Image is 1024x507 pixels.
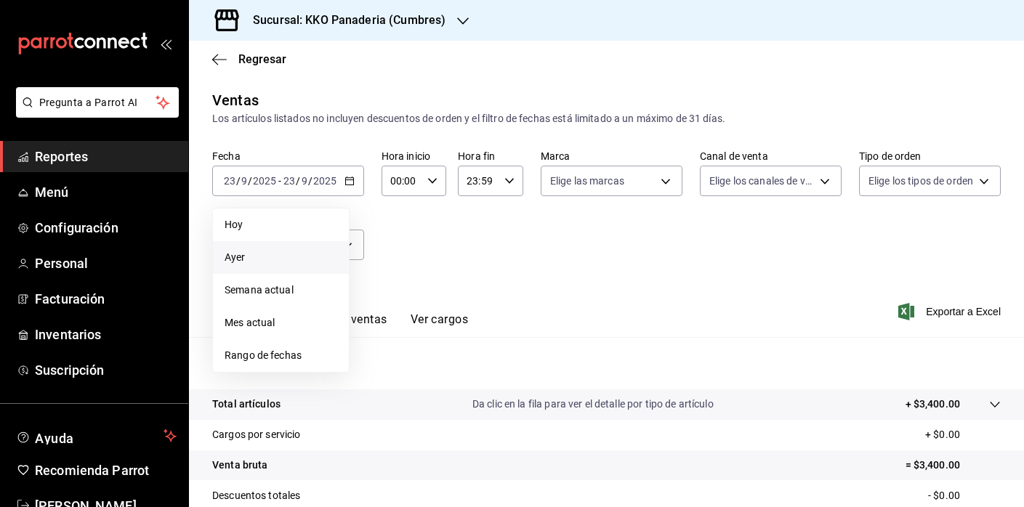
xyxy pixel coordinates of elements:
[541,151,682,161] label: Marca
[225,250,337,265] span: Ayer
[301,175,308,187] input: --
[235,312,468,337] div: navigation tabs
[859,151,1001,161] label: Tipo de orden
[16,87,179,118] button: Pregunta a Parrot AI
[35,182,177,202] span: Menú
[278,175,281,187] span: -
[212,89,259,111] div: Ventas
[248,175,252,187] span: /
[928,488,1001,503] p: - $0.00
[212,52,286,66] button: Regresar
[238,52,286,66] span: Regresar
[212,354,1001,372] p: Resumen
[296,175,300,187] span: /
[225,283,337,298] span: Semana actual
[212,427,301,442] p: Cargos por servicio
[225,315,337,330] span: Mes actual
[212,458,267,473] p: Venta bruta
[906,397,960,412] p: + $3,400.00
[212,397,281,412] p: Total artículos
[35,147,177,166] span: Reportes
[35,218,177,238] span: Configuración
[868,174,973,188] span: Elige los tipos de orden
[35,253,177,273] span: Personal
[236,175,241,187] span: /
[313,175,337,187] input: ----
[35,461,177,480] span: Recomienda Parrot
[35,360,177,380] span: Suscripción
[212,488,300,503] p: Descuentos totales
[283,175,296,187] input: --
[35,427,158,445] span: Ayuda
[39,95,156,110] span: Pregunta a Parrot AI
[225,348,337,363] span: Rango de fechas
[35,289,177,309] span: Facturación
[35,325,177,344] span: Inventarios
[382,151,447,161] label: Hora inicio
[925,427,1001,442] p: + $0.00
[411,312,469,337] button: Ver cargos
[906,458,1001,473] p: = $3,400.00
[223,175,236,187] input: --
[241,175,248,187] input: --
[700,151,842,161] label: Canal de venta
[225,217,337,232] span: Hoy
[212,151,364,161] label: Fecha
[901,303,1001,320] button: Exportar a Excel
[472,397,714,412] p: Da clic en la fila para ver el detalle por tipo de artículo
[10,105,179,121] a: Pregunta a Parrot AI
[330,312,387,337] button: Ver ventas
[160,38,172,49] button: open_drawer_menu
[709,174,815,188] span: Elige los canales de venta
[458,151,523,161] label: Hora fin
[212,111,1001,126] div: Los artículos listados no incluyen descuentos de orden y el filtro de fechas está limitado a un m...
[252,175,277,187] input: ----
[241,12,446,29] h3: Sucursal: KKO Panaderia (Cumbres)
[550,174,624,188] span: Elige las marcas
[308,175,313,187] span: /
